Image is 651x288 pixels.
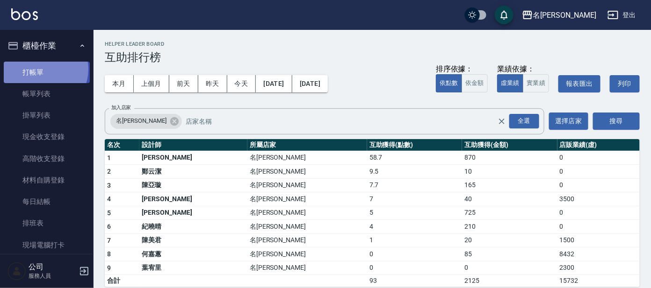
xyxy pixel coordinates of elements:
span: 8 [107,250,111,258]
a: 材料自購登錄 [4,169,90,191]
button: 報表匯出 [558,75,600,92]
button: [DATE] [256,75,292,92]
td: 1 [367,233,462,247]
td: [PERSON_NAME] [139,151,247,165]
a: 帳單列表 [4,83,90,105]
td: 紀曉晴 [139,220,247,234]
td: 8432 [557,247,640,261]
td: 210 [462,220,557,234]
td: 3500 [557,192,640,206]
td: 名[PERSON_NAME] [247,247,367,261]
h2: Helper Leader Board [105,41,640,47]
h5: 公司 [29,262,76,272]
td: 名[PERSON_NAME] [247,192,367,206]
button: 列印 [610,75,640,92]
td: 0 [557,206,640,220]
span: 5 [107,209,111,217]
td: 0 [557,151,640,165]
td: 85 [462,247,557,261]
button: 依點數 [436,74,462,92]
button: 搜尋 [593,112,640,130]
td: 7 [367,192,462,206]
button: 上個月 [134,75,169,92]
div: 排序依據： [436,64,488,74]
td: 10 [462,165,557,179]
span: 1 [107,154,111,162]
div: 名[PERSON_NAME] [110,114,182,129]
h3: 互助排行榜 [105,51,640,64]
td: 葉宥里 [139,261,247,275]
td: 725 [462,206,557,220]
td: 陳亞璇 [139,178,247,192]
button: 名[PERSON_NAME] [518,6,600,25]
td: 名[PERSON_NAME] [247,151,367,165]
td: 2300 [557,261,640,275]
label: 加入店家 [111,104,131,111]
td: 5 [367,206,462,220]
p: 服務人員 [29,272,76,280]
td: 7.7 [367,178,462,192]
a: 現場電腦打卡 [4,234,90,256]
th: 所屬店家 [247,139,367,151]
div: 全選 [509,114,539,128]
td: 58.7 [367,151,462,165]
td: 2125 [462,275,557,287]
button: [DATE] [292,75,328,92]
a: 高階收支登錄 [4,148,90,169]
td: 40 [462,192,557,206]
button: 依金額 [462,74,488,92]
table: a dense table [105,139,640,288]
a: 排班表 [4,212,90,234]
button: 前天 [169,75,198,92]
td: 鄭云潔 [139,165,247,179]
a: 每日結帳 [4,191,90,212]
td: 4 [367,220,462,234]
span: 3 [107,182,111,189]
button: Clear [495,115,508,128]
td: 0 [557,220,640,234]
button: 今天 [227,75,256,92]
td: 0 [557,178,640,192]
button: 昨天 [198,75,227,92]
span: 9 [107,264,111,272]
span: 4 [107,195,111,203]
td: 0 [367,247,462,261]
td: 名[PERSON_NAME] [247,206,367,220]
th: 互助獲得(點數) [367,139,462,151]
a: 打帳單 [4,62,90,83]
td: 合計 [105,275,139,287]
td: 名[PERSON_NAME] [247,220,367,234]
td: [PERSON_NAME] [139,192,247,206]
span: 6 [107,223,111,230]
a: 掛單列表 [4,105,90,126]
button: 櫃檯作業 [4,34,90,58]
td: 0 [557,165,640,179]
th: 店販業績(虛) [557,139,640,151]
th: 互助獲得(金額) [462,139,557,151]
span: 7 [107,237,111,244]
button: 實業績 [523,74,549,92]
td: 陳美君 [139,233,247,247]
div: 名[PERSON_NAME] [533,9,596,21]
button: 本月 [105,75,134,92]
button: 登出 [604,7,640,24]
th: 名次 [105,139,139,151]
button: save [495,6,514,24]
img: Logo [11,8,38,20]
button: Open [507,112,541,130]
img: Person [7,262,26,281]
td: 9.5 [367,165,462,179]
button: 選擇店家 [549,112,588,130]
a: 現金收支登錄 [4,126,90,148]
span: 名[PERSON_NAME] [110,116,172,126]
td: 名[PERSON_NAME] [247,165,367,179]
td: 0 [462,261,557,275]
td: 1500 [557,233,640,247]
td: 名[PERSON_NAME] [247,233,367,247]
th: 設計師 [139,139,247,151]
div: 業績依據： [497,64,549,74]
td: 20 [462,233,557,247]
span: 2 [107,168,111,175]
input: 店家名稱 [183,113,514,129]
td: 93 [367,275,462,287]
